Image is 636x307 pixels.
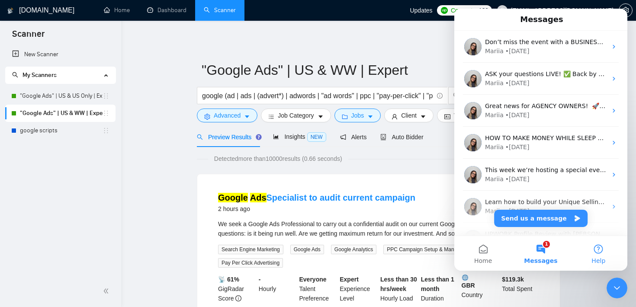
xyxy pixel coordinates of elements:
b: GBR [462,275,499,289]
span: 189 [479,6,488,15]
span: notification [340,134,346,140]
span: search [12,72,18,78]
span: info-circle [235,295,241,301]
b: 📡 61% [218,276,239,283]
span: caret-down [420,113,426,120]
span: Google Analytics [331,245,376,254]
a: setting [619,7,633,14]
span: My Scanners [22,71,57,79]
a: homeHome [104,6,130,14]
span: Insights [273,133,326,140]
a: New Scanner [12,46,109,63]
div: Hourly [257,275,298,303]
span: setting [204,113,210,120]
span: Advanced [214,111,241,120]
b: $ 119.3k [502,276,524,283]
span: holder [103,127,109,134]
a: "Google Ads" | US & US Only | Expert [20,87,103,105]
input: Scanner name... [202,59,543,81]
span: Job Category [278,111,314,120]
div: Experience Level [338,275,379,303]
span: Vendor [454,111,473,120]
div: Duration [419,275,460,303]
div: Country [460,275,501,303]
button: folderJobscaret-down [334,109,381,122]
a: dashboardDashboard [147,6,186,14]
span: search [197,134,203,140]
div: 2 hours ago [218,204,415,214]
mark: Google [218,193,248,202]
div: Tooltip anchor [255,133,263,141]
div: GigRadar Score [216,275,257,303]
li: "Google Ads" | US & US Only | Expert [5,87,116,105]
span: PPC Campaign Setup & Management [383,245,478,254]
span: bars [268,113,274,120]
span: search [449,92,465,99]
a: "Google Ads" | US & WW | Expert [20,105,103,122]
span: Preview Results [197,134,259,141]
b: Less than 30 hrs/week [380,276,417,292]
img: upwork-logo.png [441,7,448,14]
span: holder [103,110,109,117]
mark: Ads [250,193,267,202]
span: My Scanners [12,71,57,79]
span: Jobs [351,111,364,120]
span: holder [103,93,109,99]
span: Auto Bidder [380,134,423,141]
b: - [259,276,261,283]
span: Client [401,111,417,120]
span: folder [342,113,348,120]
button: search [448,87,466,104]
span: Alerts [340,134,367,141]
li: google scripts [5,122,116,139]
span: robot [380,134,386,140]
span: area-chart [273,134,279,140]
span: NEW [307,132,326,142]
div: Talent Preference [298,275,338,303]
span: info-circle [437,93,443,99]
span: Google Ads [290,245,324,254]
b: Less than 1 month [421,276,454,292]
div: Hourly Load [379,275,419,303]
input: Search Freelance Jobs... [202,90,433,101]
img: logo [7,4,13,18]
li: "Google Ads" | US & WW | Expert [5,105,116,122]
span: idcard [444,113,450,120]
span: Updates [410,7,432,14]
a: searchScanner [204,6,236,14]
button: idcardVendorcaret-down [437,109,490,122]
button: setting [619,3,633,17]
span: user [392,113,398,120]
button: settingAdvancedcaret-down [197,109,257,122]
iframe: Intercom live chat [454,9,627,271]
span: setting [619,7,632,14]
iframe: Intercom live chat [607,278,627,298]
li: New Scanner [5,46,116,63]
img: 🌐 [462,275,468,281]
div: Total Spent [500,275,541,303]
a: Google AdsSpecialist to audit current campaign [218,193,415,202]
span: user [499,7,505,13]
span: double-left [103,287,112,295]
